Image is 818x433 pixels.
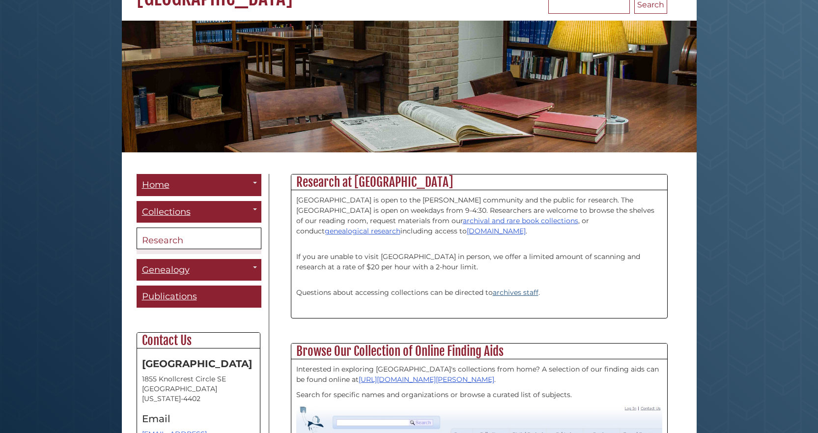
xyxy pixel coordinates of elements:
[142,235,183,246] span: Research
[142,374,255,404] address: 1855 Knollcrest Circle SE [GEOGRAPHIC_DATA][US_STATE]-4402
[142,179,169,190] span: Home
[137,259,261,281] a: Genealogy
[359,375,494,384] a: [URL][DOMAIN_NAME][PERSON_NAME]
[137,201,261,223] a: Collections
[142,291,197,302] span: Publications
[291,174,667,190] h2: Research at [GEOGRAPHIC_DATA]
[142,206,191,217] span: Collections
[325,227,400,235] a: genealogical research
[137,228,261,249] a: Research
[296,241,662,272] p: If you are unable to visit [GEOGRAPHIC_DATA] in person, we offer a limited amount of scanning and...
[142,264,190,275] span: Genealogy
[296,364,662,385] p: Interested in exploring [GEOGRAPHIC_DATA]'s collections from home? A selection of our finding aid...
[142,413,255,424] h4: Email
[463,216,578,225] a: archival and rare book collections
[467,227,526,235] a: [DOMAIN_NAME]
[142,358,252,370] strong: [GEOGRAPHIC_DATA]
[296,195,662,236] p: [GEOGRAPHIC_DATA] is open to the [PERSON_NAME] community and the public for research. The [GEOGRA...
[137,174,261,196] a: Home
[137,286,261,308] a: Publications
[296,390,662,400] p: Search for specific names and organizations or browse a curated list of subjects.
[137,333,260,348] h2: Contact Us
[493,288,538,297] a: archives staff
[296,277,662,308] p: Questions about accessing collections can be directed to .
[291,344,667,359] h2: Browse Our Collection of Online Finding Aids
